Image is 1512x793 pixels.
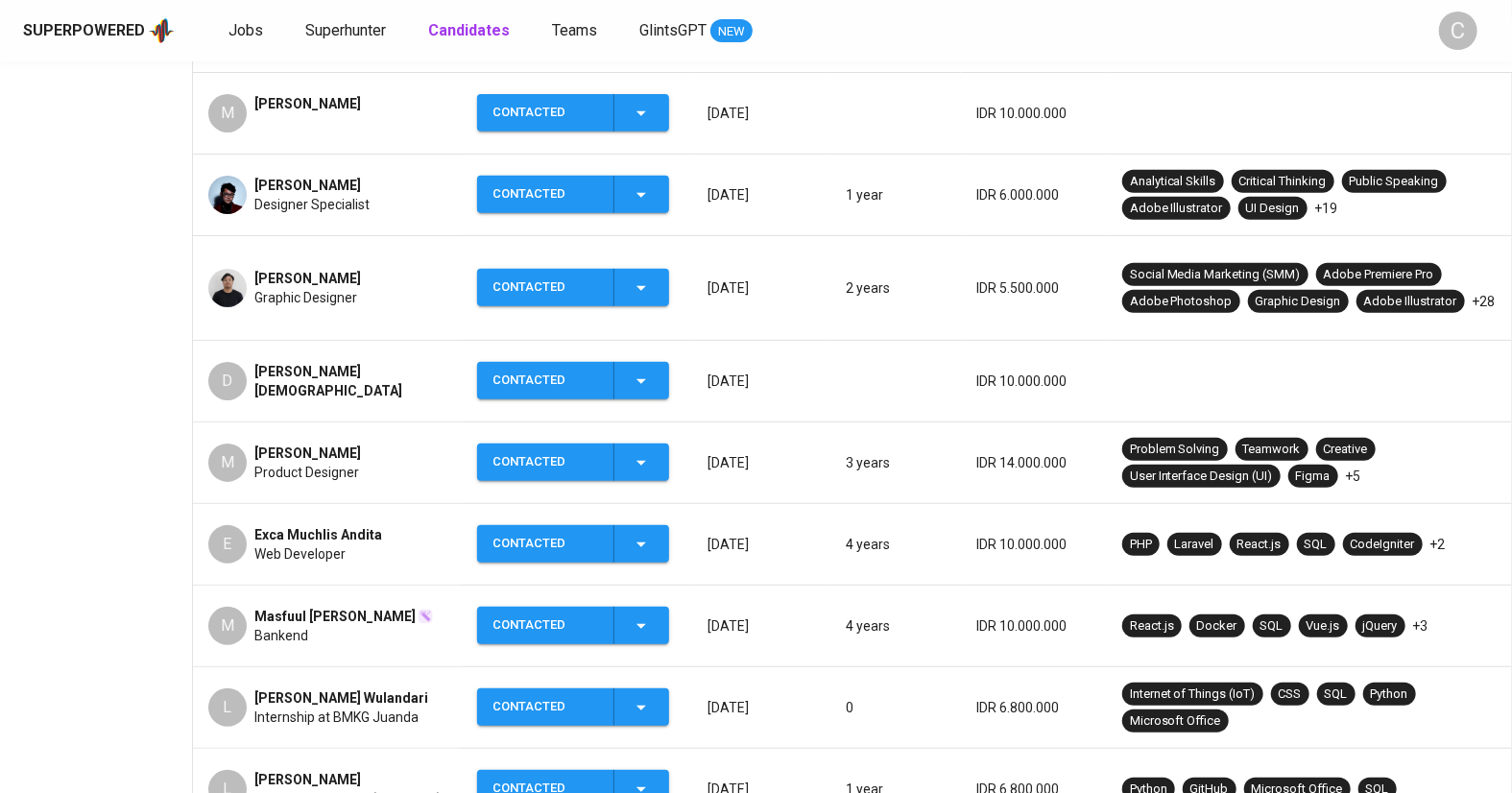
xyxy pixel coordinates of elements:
[254,770,361,789] span: [PERSON_NAME]
[976,453,1092,472] p: IDR 14.000.000
[1305,536,1328,554] div: SQL
[228,19,267,43] a: Jobs
[1364,293,1457,311] div: Adobe Illustrator
[708,278,815,298] p: [DATE]
[254,94,361,113] span: [PERSON_NAME]
[492,688,598,726] div: Contacted
[1350,173,1439,191] div: Public Speaking
[254,708,419,727] span: Internship at BMKG Juanda
[708,185,815,204] p: [DATE]
[639,19,753,43] a: GlintsGPT NEW
[1243,441,1301,459] div: Teamwork
[1351,536,1415,554] div: CodeIgniter
[1324,441,1368,459] div: Creative
[976,104,1092,123] p: IDR 10.000.000
[1246,200,1300,218] div: UI Design
[1307,617,1340,636] div: Vue.js
[254,463,359,482] span: Product Designer
[1130,293,1233,311] div: Adobe Photoshop
[428,19,514,43] a: Candidates
[254,176,361,195] span: [PERSON_NAME]
[1346,467,1361,486] p: +5
[976,185,1092,204] p: IDR 6.000.000
[418,609,433,624] img: magic_wand.svg
[708,535,815,554] p: [DATE]
[846,185,946,204] p: 1 year
[1175,536,1214,554] div: Laravel
[1324,266,1434,284] div: Adobe Premiere Pro
[254,688,428,708] span: [PERSON_NAME] Wulandari
[254,269,361,288] span: [PERSON_NAME]
[477,176,669,213] button: Contacted
[639,21,707,39] span: GlintsGPT
[477,607,669,644] button: Contacted
[846,698,946,717] p: 0
[1197,617,1237,636] div: Docker
[477,444,669,481] button: Contacted
[1130,468,1273,486] div: User Interface Design (UI)
[976,535,1092,554] p: IDR 10.000.000
[492,362,598,399] div: Contacted
[1130,441,1220,459] div: Problem Solving
[1325,685,1348,704] div: SQL
[208,176,247,214] img: ad6be400e5b4207343870e506614f497.jpg
[708,104,815,123] p: [DATE]
[708,372,815,391] p: [DATE]
[1279,685,1302,704] div: CSS
[492,269,598,306] div: Contacted
[23,20,145,42] div: Superpowered
[1430,535,1446,554] p: +2
[552,21,597,39] span: Teams
[305,21,386,39] span: Superhunter
[976,698,1092,717] p: IDR 6.800.000
[254,525,382,544] span: Exca Muchlis Andita
[1315,199,1338,218] p: +19
[976,372,1092,391] p: IDR 10.000.000
[477,362,669,399] button: Contacted
[976,616,1092,636] p: IDR 10.000.000
[492,444,598,481] div: Contacted
[846,278,946,298] p: 2 years
[477,688,669,726] button: Contacted
[1260,617,1284,636] div: SQL
[208,94,247,132] div: M
[846,616,946,636] p: 4 years
[1130,266,1301,284] div: Social Media Marketing (SMM)
[305,19,390,43] a: Superhunter
[477,269,669,306] button: Contacted
[1237,536,1282,554] div: React.js
[208,688,247,727] div: L
[1130,173,1216,191] div: Analytical Skills
[1413,616,1428,636] p: +3
[708,616,815,636] p: [DATE]
[208,269,247,307] img: bc82cc7ed63b1b8f3a3387d5d8a5ab03.png
[492,525,598,563] div: Contacted
[208,362,247,400] div: D
[23,16,175,45] a: Superpoweredapp logo
[254,626,308,645] span: Bankend
[846,453,946,472] p: 3 years
[208,444,247,482] div: M
[477,525,669,563] button: Contacted
[1130,536,1152,554] div: PHP
[1130,617,1174,636] div: React.js
[492,94,598,132] div: Contacted
[254,607,416,626] span: Masfuul [PERSON_NAME]
[708,698,815,717] p: [DATE]
[477,94,669,132] button: Contacted
[1439,12,1477,50] div: C
[710,22,753,41] span: NEW
[492,607,598,644] div: Contacted
[254,362,446,400] span: [PERSON_NAME][DEMOGRAPHIC_DATA]
[1363,617,1398,636] div: jQuery
[492,176,598,213] div: Contacted
[1130,685,1256,704] div: Internet of Things (IoT)
[708,453,815,472] p: [DATE]
[428,21,510,39] b: Candidates
[254,288,357,307] span: Graphic Designer
[149,16,175,45] img: app logo
[1239,173,1327,191] div: Critical Thinking
[254,444,361,463] span: [PERSON_NAME]
[1256,293,1341,311] div: Graphic Design
[1371,685,1408,704] div: Python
